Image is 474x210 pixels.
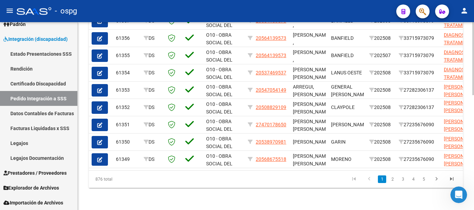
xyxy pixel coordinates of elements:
span: [PERSON_NAME] [293,139,330,145]
span: BANFIELD [331,35,354,41]
span: O10 - OBRA SOCIAL DEL PERSONAL GRAFICO [206,84,232,113]
span: O10 - OBRA SOCIAL DEL PERSONAL GRAFICO [206,101,232,130]
li: page 5 [418,173,429,185]
li: page 4 [408,173,418,185]
div: 27282306137 [399,103,438,111]
a: 4 [409,175,417,183]
span: Importación de Archivos [3,199,63,207]
span: 20564139573 [256,53,286,58]
span: Padrón [3,20,26,28]
div: 27235676090 [399,138,438,146]
span: [PERSON_NAME] [PERSON_NAME] , [293,101,330,123]
span: O10 - OBRA SOCIAL DEL PERSONAL GRAFICO [206,32,232,61]
span: [PERSON_NAME] , [PERSON_NAME] [293,15,330,36]
a: go to previous page [363,175,376,183]
div: 27235676090 [399,121,438,129]
iframe: Intercom live chat [450,186,467,203]
div: 876 total [89,171,162,188]
span: O10 - OBRA SOCIAL DEL PERSONAL GRAFICO [206,67,232,96]
div: DS [144,103,162,111]
span: [PERSON_NAME] , [PERSON_NAME] [293,32,330,54]
div: 33715973079 [399,52,438,60]
span: 20564139573 [256,35,286,41]
div: 202508 [369,86,393,94]
span: [PERSON_NAME] [331,122,368,127]
div: 61351 [116,121,138,129]
a: 1 [378,175,386,183]
div: 61352 [116,103,138,111]
a: go to last page [445,175,458,183]
div: DS [144,69,162,77]
span: Prestadores / Proveedores [3,169,67,177]
a: go to first page [347,175,361,183]
span: Integración (discapacidad) [3,35,68,43]
div: 61355 [116,52,138,60]
div: DS [144,52,162,60]
div: 61349 [116,155,138,163]
mat-icon: person [460,7,468,15]
div: 202508 [369,155,393,163]
span: 27470178650 [256,122,286,127]
span: [PERSON_NAME] [PERSON_NAME] [PERSON_NAME] , [293,67,330,96]
span: LANUS OESTE [331,70,362,75]
span: [PERSON_NAME] , [PERSON_NAME] [293,49,330,71]
span: 20568675518 [256,156,286,162]
span: BANFIELD [331,53,354,58]
span: 20547054149 [256,87,286,93]
span: Explorador de Archivos [3,184,59,192]
div: 27235676090 [399,155,438,163]
span: O10 - OBRA SOCIAL DEL PERSONAL GRAFICO [206,119,232,148]
mat-icon: menu [6,7,14,15]
span: O10 - OBRA SOCIAL DEL PERSONAL GRAFICO [206,49,232,79]
span: GENERAL [PERSON_NAME] [331,84,368,98]
a: 5 [420,175,428,183]
span: ARREGUI, [PERSON_NAME] , [293,84,330,106]
span: O10 - OBRA SOCIAL DEL PERSONAL GRAFICO [206,136,232,165]
a: 3 [399,175,407,183]
div: 202508 [369,34,393,42]
li: page 2 [387,173,398,185]
span: MORENO [331,156,352,162]
span: 20508829109 [256,104,286,110]
span: BANFIELD [331,18,354,24]
a: 2 [388,175,397,183]
a: go to next page [430,175,443,183]
div: 202507 [369,52,393,60]
span: CLAYPOLE [331,104,355,110]
span: - ospg [55,3,77,19]
div: 33715973079 [399,69,438,77]
span: 20564139573 [256,18,286,24]
div: 27282306137 [399,86,438,94]
div: 202508 [369,121,393,129]
div: DS [144,138,162,146]
span: 20537469537 [256,70,286,75]
div: 33715973079 [399,34,438,42]
span: 20538970981 [256,139,286,145]
div: 61350 [116,138,138,146]
span: O10 - OBRA SOCIAL DEL PERSONAL GRAFICO [206,153,232,182]
div: DS [144,121,162,129]
div: 202508 [369,138,393,146]
li: page 1 [377,173,387,185]
div: DS [144,34,162,42]
div: DS [144,86,162,94]
div: 202508 [369,103,393,111]
div: 61353 [116,86,138,94]
span: [PERSON_NAME] [PERSON_NAME] , - [293,153,330,175]
span: GARIN [331,139,346,145]
div: DS [144,155,162,163]
li: page 3 [398,173,408,185]
div: 61354 [116,69,138,77]
div: 202508 [369,69,393,77]
span: [PERSON_NAME] [PERSON_NAME] , [293,119,330,140]
div: 61356 [116,34,138,42]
